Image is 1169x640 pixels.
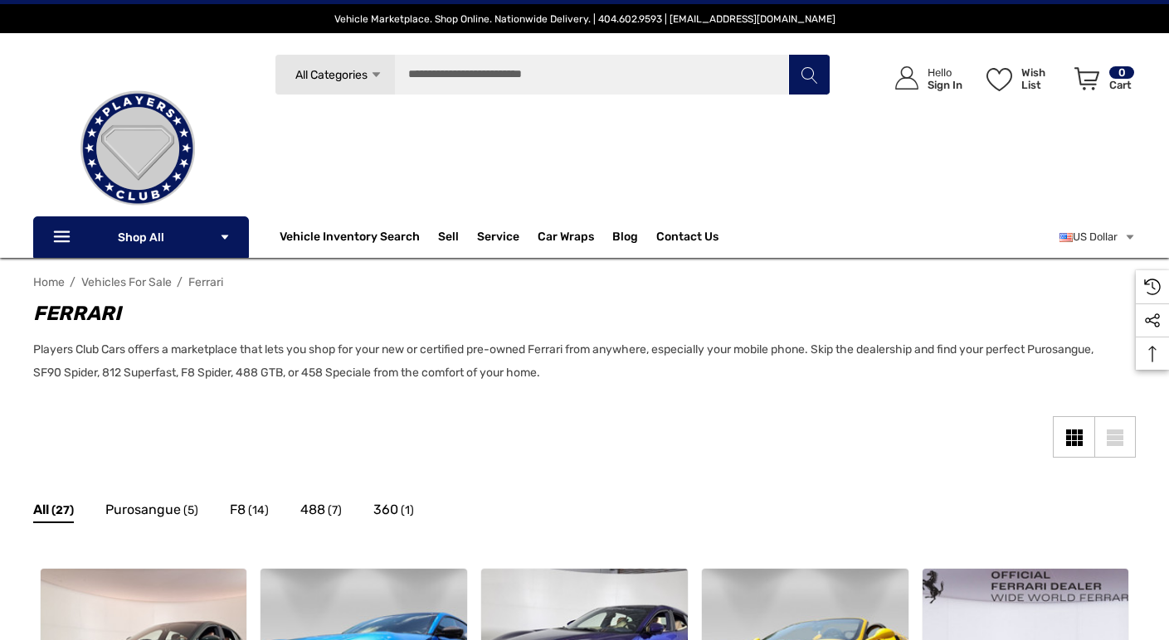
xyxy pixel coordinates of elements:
[612,230,638,248] a: Blog
[295,68,368,82] span: All Categories
[33,275,65,289] a: Home
[334,13,835,25] span: Vehicle Marketplace. Shop Online. Nationwide Delivery. | 404.602.9593 | [EMAIL_ADDRESS][DOMAIN_NAME]
[1109,79,1134,91] p: Cart
[1067,50,1136,114] a: Cart with 0 items
[51,228,76,247] svg: Icon Line
[300,499,325,521] span: 488
[895,66,918,90] svg: Icon User Account
[230,499,269,526] a: Button Go To Sub Category F8
[300,499,342,526] a: Button Go To Sub Category 488
[280,230,420,248] a: Vehicle Inventory Search
[188,275,223,289] a: Ferrari
[979,50,1067,107] a: Wish List Wish List
[275,54,395,95] a: All Categories Icon Arrow Down Icon Arrow Up
[105,499,181,521] span: Purosangue
[33,268,1136,297] nav: Breadcrumb
[33,499,49,521] span: All
[105,499,198,526] a: Button Go To Sub Category Purosangue
[33,298,1119,328] h1: Ferrari
[538,230,594,248] span: Car Wraps
[401,500,414,521] span: (1)
[876,50,971,107] a: Sign in
[1136,346,1169,362] svg: Top
[219,231,231,243] svg: Icon Arrow Down
[928,79,962,91] p: Sign In
[1059,221,1136,254] a: USD
[477,230,519,248] a: Service
[1144,279,1161,295] svg: Recently Viewed
[81,275,172,289] a: Vehicles For Sale
[438,221,477,254] a: Sell
[788,54,830,95] button: Search
[538,221,612,254] a: Car Wraps
[230,499,246,521] span: F8
[1053,416,1094,458] a: Grid View
[33,216,249,258] p: Shop All
[373,499,414,526] a: Button Go To Sub Category 360
[1094,416,1136,458] a: List View
[1144,313,1161,329] svg: Social Media
[928,66,962,79] p: Hello
[986,68,1012,91] svg: Wish List
[51,500,74,521] span: (27)
[328,500,342,521] span: (7)
[1109,66,1134,79] p: 0
[370,69,382,81] svg: Icon Arrow Down
[438,230,459,248] span: Sell
[1021,66,1065,91] p: Wish List
[373,499,398,521] span: 360
[1074,67,1099,90] svg: Review Your Cart
[33,338,1119,385] p: Players Club Cars offers a marketplace that lets you shop for your new or certified pre-owned Fer...
[248,500,269,521] span: (14)
[183,500,198,521] span: (5)
[55,65,221,231] img: Players Club | Cars For Sale
[656,230,718,248] a: Contact Us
